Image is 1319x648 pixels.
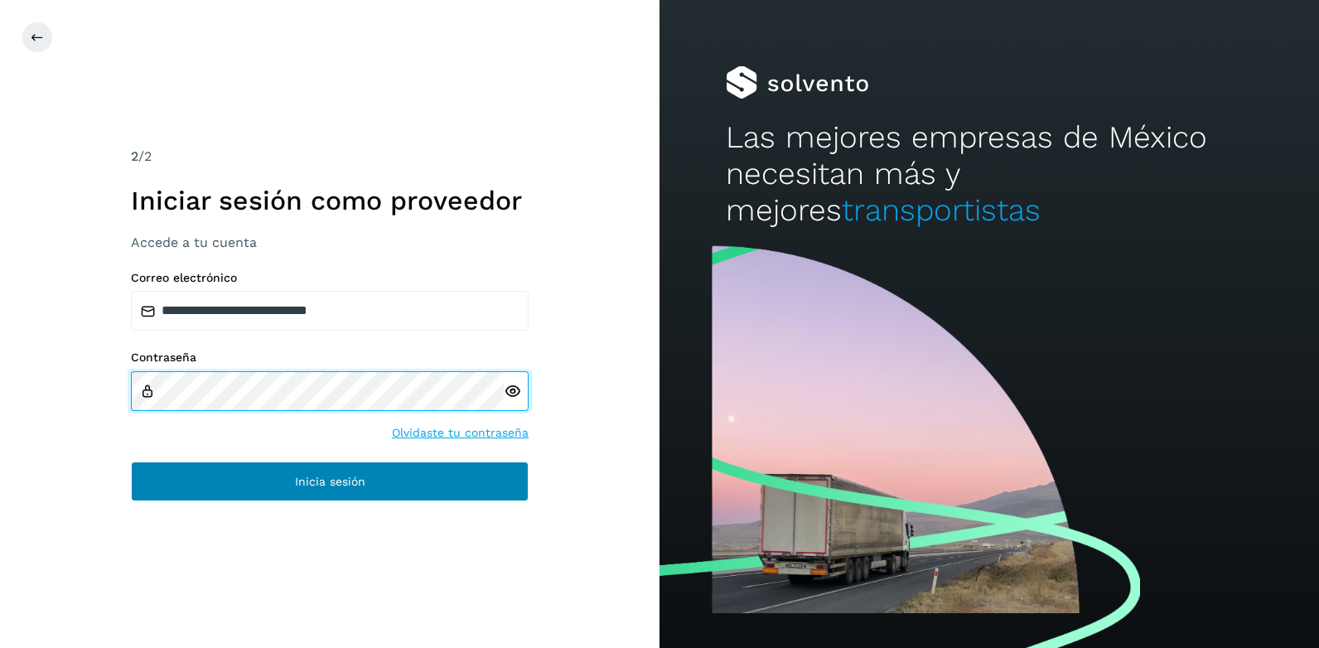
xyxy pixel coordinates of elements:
h1: Iniciar sesión como proveedor [131,185,529,216]
span: 2 [131,148,138,164]
label: Contraseña [131,351,529,365]
h2: Las mejores empresas de México necesitan más y mejores [726,119,1254,230]
h3: Accede a tu cuenta [131,235,529,250]
button: Inicia sesión [131,462,529,501]
div: /2 [131,147,529,167]
a: Olvidaste tu contraseña [392,424,529,442]
span: transportistas [842,192,1041,228]
span: Inicia sesión [295,476,365,487]
label: Correo electrónico [131,271,529,285]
